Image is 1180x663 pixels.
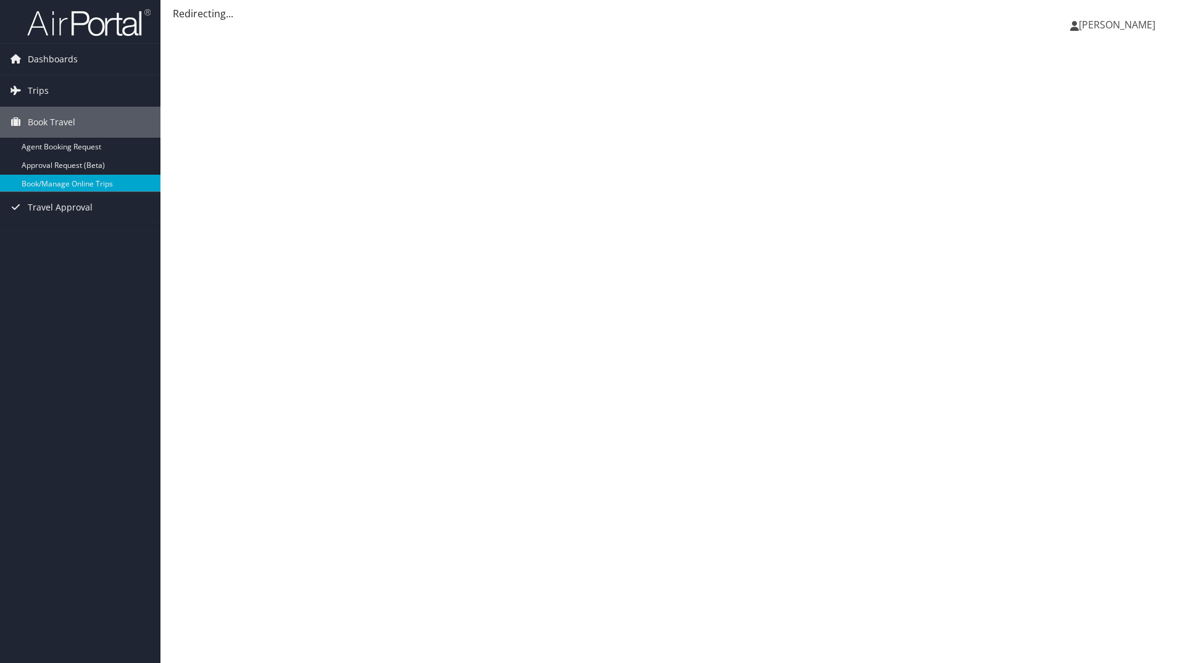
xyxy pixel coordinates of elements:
[1070,6,1168,43] a: [PERSON_NAME]
[173,6,1168,21] div: Redirecting...
[28,44,78,75] span: Dashboards
[28,192,93,223] span: Travel Approval
[27,8,151,37] img: airportal-logo.png
[28,75,49,106] span: Trips
[28,107,75,138] span: Book Travel
[1079,18,1155,31] span: [PERSON_NAME]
